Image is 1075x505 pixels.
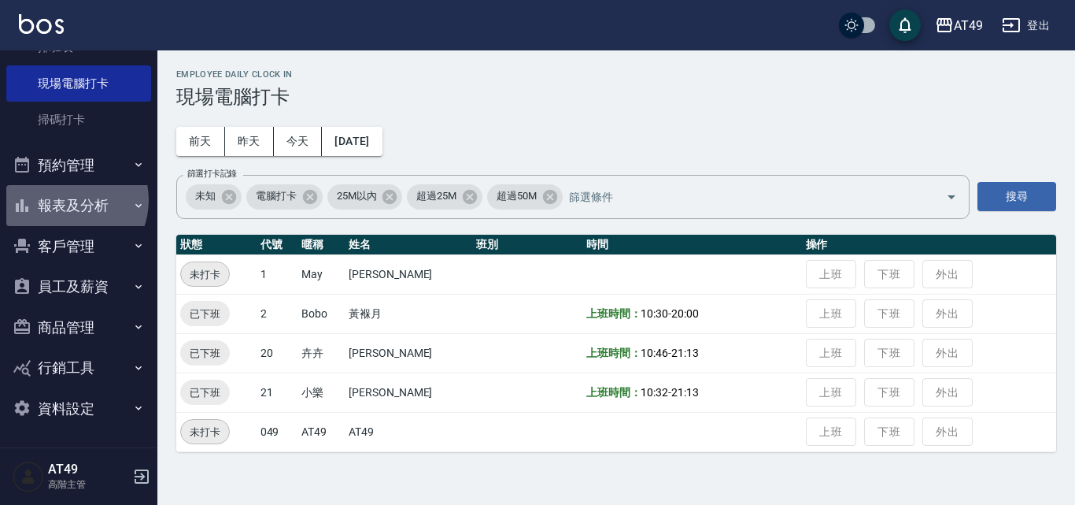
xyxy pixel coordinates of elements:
span: 已下班 [180,384,230,401]
td: 21 [257,373,298,412]
td: [PERSON_NAME] [345,254,472,294]
span: 21:13 [671,386,699,399]
img: Logo [19,14,64,34]
td: 小樂 [297,373,345,412]
span: 未打卡 [181,266,229,283]
td: 黃褓月 [345,294,472,333]
label: 篩選打卡記錄 [187,168,237,180]
span: 10:46 [641,347,668,359]
th: 姓名 [345,235,472,255]
p: 高階主管 [48,477,128,492]
button: 昨天 [225,127,274,156]
td: [PERSON_NAME] [345,333,472,373]
img: Person [13,461,44,492]
td: - [582,373,802,412]
th: 狀態 [176,235,257,255]
div: 超過50M [487,184,563,210]
th: 班別 [472,235,582,255]
td: Bobo [297,294,345,333]
button: [DATE] [322,127,382,156]
a: 現場電腦打卡 [6,65,151,102]
span: 電腦打卡 [246,188,306,204]
span: 超過25M [407,188,466,204]
th: 操作 [802,235,1056,255]
span: 超過50M [487,188,546,204]
div: 電腦打卡 [246,184,323,210]
td: 1 [257,254,298,294]
span: 10:32 [641,386,668,399]
button: save [889,9,921,41]
button: 商品管理 [6,307,151,348]
td: 卉卉 [297,333,345,373]
span: 已下班 [180,345,230,362]
a: 掃碼打卡 [6,102,151,138]
h5: AT49 [48,462,128,477]
b: 上班時間： [586,386,641,399]
button: 預約管理 [6,145,151,186]
button: 前天 [176,127,225,156]
span: 20:00 [671,307,699,320]
th: 代號 [257,235,298,255]
h2: Employee Daily Clock In [176,69,1056,80]
td: May [297,254,345,294]
button: 員工及薪資 [6,266,151,307]
td: 049 [257,412,298,451]
td: AT49 [297,412,345,451]
span: 未打卡 [181,424,229,440]
h3: 現場電腦打卡 [176,86,1056,108]
th: 時間 [582,235,802,255]
button: 登出 [996,11,1056,40]
span: 已下班 [180,306,230,322]
span: 21:13 [671,347,699,359]
input: 篩選條件 [565,183,918,210]
div: AT49 [954,16,983,35]
span: 未知 [186,188,225,204]
div: 未知 [186,184,242,210]
button: 今天 [274,127,323,156]
div: 25M以內 [327,184,403,210]
button: 行銷工具 [6,347,151,388]
button: AT49 [929,9,989,42]
td: 2 [257,294,298,333]
span: 25M以內 [327,188,386,204]
button: 搜尋 [977,182,1056,211]
td: - [582,333,802,373]
div: 超過25M [407,184,482,210]
td: 20 [257,333,298,373]
td: - [582,294,802,333]
button: 客戶管理 [6,226,151,267]
button: 資料設定 [6,388,151,429]
b: 上班時間： [586,307,641,320]
b: 上班時間： [586,347,641,359]
span: 10:30 [641,307,668,320]
button: 報表及分析 [6,185,151,226]
td: AT49 [345,412,472,451]
button: Open [939,184,964,210]
th: 暱稱 [297,235,345,255]
td: [PERSON_NAME] [345,373,472,412]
